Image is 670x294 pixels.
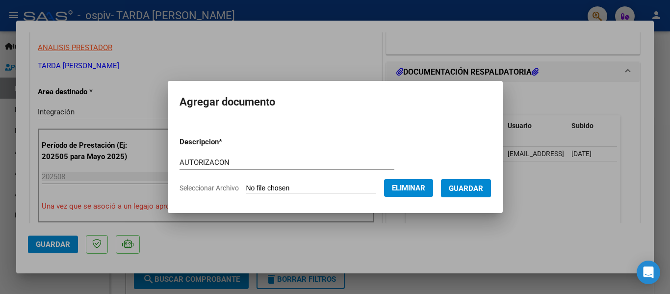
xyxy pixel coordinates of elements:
[180,184,239,192] span: Seleccionar Archivo
[637,261,660,284] div: Open Intercom Messenger
[392,184,425,192] span: Eliminar
[441,179,491,197] button: Guardar
[180,136,273,148] p: Descripcion
[384,179,433,197] button: Eliminar
[180,93,491,111] h2: Agregar documento
[449,184,483,193] span: Guardar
